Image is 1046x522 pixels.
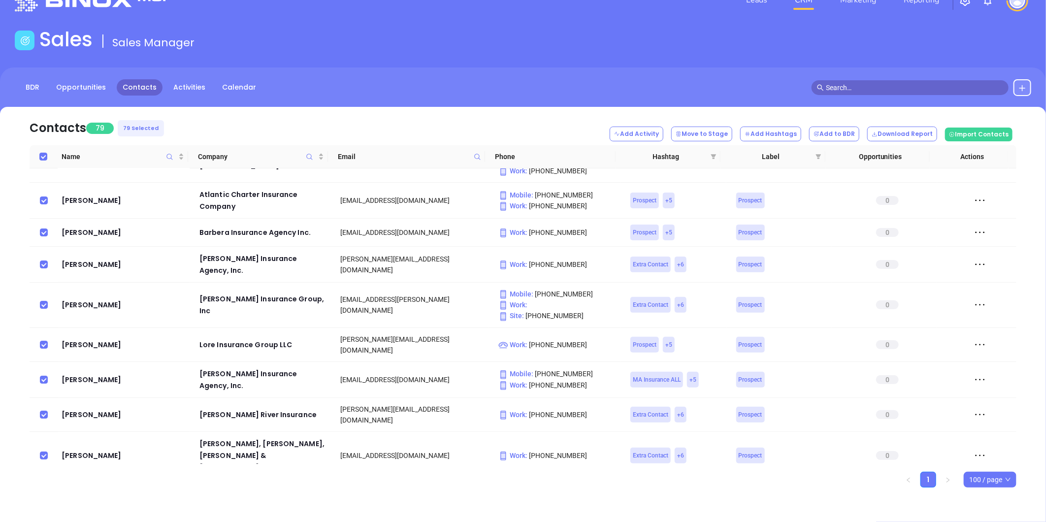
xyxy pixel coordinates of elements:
[39,28,93,51] h1: Sales
[198,151,316,162] span: Company
[498,411,527,419] span: Work :
[498,341,527,349] span: Work :
[940,472,956,488] button: right
[945,128,1013,141] button: Import Contacts
[633,195,656,206] span: Prospect
[671,127,732,141] button: Move to Stage
[340,195,485,206] div: [EMAIL_ADDRESS][DOMAIN_NAME]
[665,339,672,350] span: + 5
[117,79,163,96] a: Contacts
[633,339,656,350] span: Prospect
[199,438,327,473] a: [PERSON_NAME], [PERSON_NAME], [PERSON_NAME] & [PERSON_NAME] Insurance
[498,190,617,200] p: [PHONE_NUMBER]
[814,149,823,164] span: filter
[610,127,663,141] button: Add Activity
[816,154,821,160] span: filter
[901,472,916,488] button: left
[739,450,762,461] span: Prospect
[740,127,801,141] button: Add Hashtags
[876,228,899,237] span: 0
[809,127,859,141] button: Add to BDR
[825,145,930,168] th: Opportunities
[485,145,616,168] th: Phone
[906,477,912,483] span: left
[739,299,762,310] span: Prospect
[498,301,527,309] span: Work :
[498,259,617,270] p: [PHONE_NUMBER]
[498,289,617,299] p: [PHONE_NUMBER]
[498,381,527,389] span: Work :
[58,145,189,168] th: Name
[677,450,684,461] span: + 6
[199,227,327,238] a: Barbera Insurance Agency Inc.
[876,260,899,269] span: 0
[338,151,470,162] span: Email
[876,410,899,419] span: 0
[633,374,681,385] span: MA Insurance ALL
[498,191,533,199] span: Mobile :
[199,189,327,212] a: Atlantic Charter Insurance Company
[498,368,617,379] p: [PHONE_NUMBER]
[945,477,951,483] span: right
[633,227,656,238] span: Prospect
[677,299,684,310] span: + 6
[62,227,186,238] div: [PERSON_NAME]
[920,472,936,488] li: 1
[665,195,672,206] span: + 5
[167,79,211,96] a: Activities
[199,293,327,317] a: [PERSON_NAME] Insurance Group, Inc
[730,151,812,162] span: Label
[199,368,327,391] a: [PERSON_NAME] Insurance Agency, Inc.
[62,339,186,351] div: [PERSON_NAME]
[921,472,936,487] a: 1
[62,409,186,421] a: [PERSON_NAME]
[199,253,327,276] a: [PERSON_NAME] Insurance Agency, Inc.
[498,312,524,320] span: Site :
[62,374,186,386] div: [PERSON_NAME]
[633,259,668,270] span: Extra Contact
[633,450,668,461] span: Extra Contact
[216,79,262,96] a: Calendar
[199,409,327,421] a: [PERSON_NAME] River Insurance
[118,120,164,136] div: 79 Selected
[199,339,327,351] div: Lore Insurance Group LLC
[62,450,186,461] a: [PERSON_NAME]
[498,450,617,461] p: [PHONE_NUMBER]
[689,374,696,385] span: + 5
[876,451,899,460] span: 0
[625,151,707,162] span: Hashtag
[633,409,668,420] span: Extra Contact
[711,154,717,160] span: filter
[50,79,112,96] a: Opportunities
[112,35,195,50] span: Sales Manager
[817,84,824,91] span: search
[665,227,672,238] span: + 5
[969,472,1011,487] span: 100 / page
[876,375,899,384] span: 0
[62,195,186,206] a: [PERSON_NAME]
[498,370,533,378] span: Mobile :
[62,259,186,270] div: [PERSON_NAME]
[930,145,1009,168] th: Actions
[340,450,485,461] div: [EMAIL_ADDRESS][DOMAIN_NAME]
[340,374,485,385] div: [EMAIL_ADDRESS][DOMAIN_NAME]
[876,300,899,309] span: 0
[826,82,1003,93] input: Search…
[340,227,485,238] div: [EMAIL_ADDRESS][DOMAIN_NAME]
[498,310,617,321] p: [PHONE_NUMBER]
[739,227,762,238] span: Prospect
[739,259,762,270] span: Prospect
[677,409,684,420] span: + 6
[188,145,327,168] th: Company
[30,119,86,137] div: Contacts
[498,165,617,176] p: [PHONE_NUMBER]
[340,334,485,356] div: [PERSON_NAME][EMAIL_ADDRESS][DOMAIN_NAME]
[498,202,527,210] span: Work :
[739,339,762,350] span: Prospect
